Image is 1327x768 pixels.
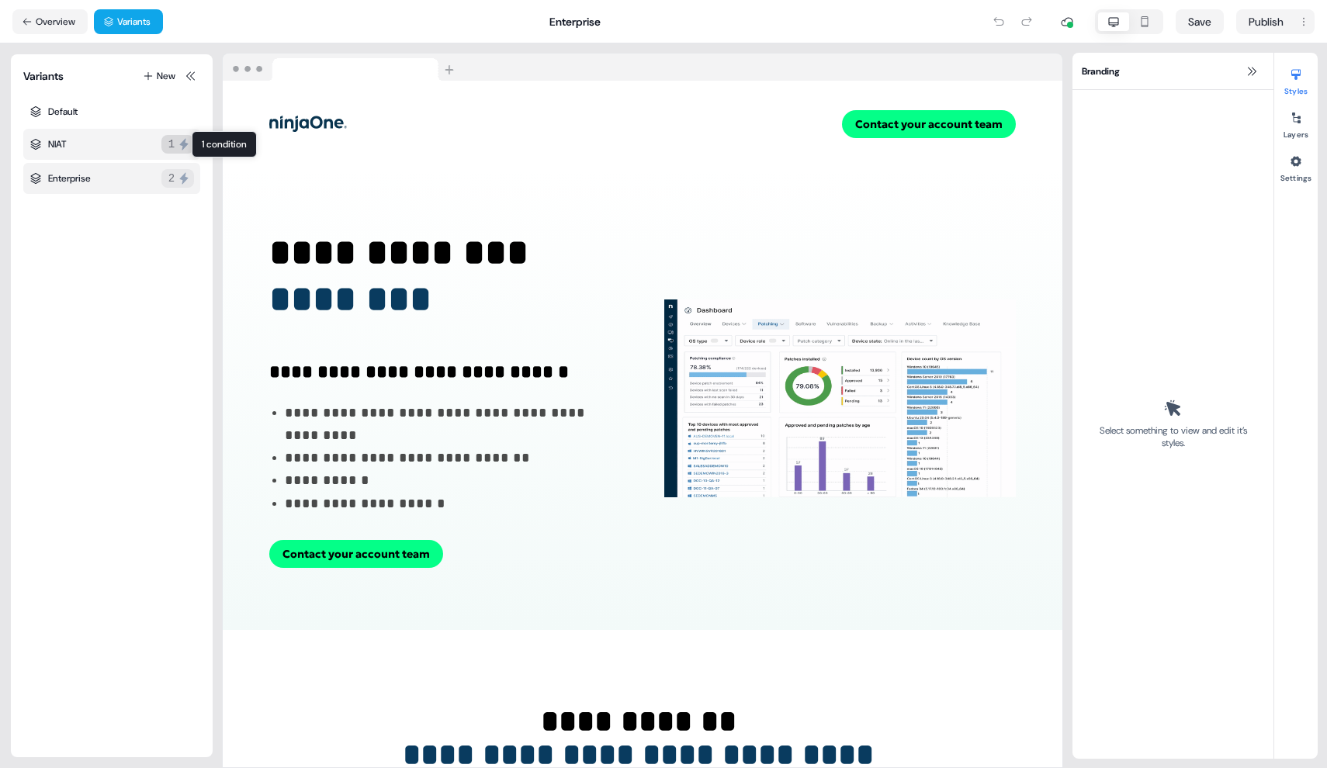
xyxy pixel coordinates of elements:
div: 1 [168,137,175,152]
button: Settings [1274,149,1318,183]
button: Contact your account team [269,540,443,568]
button: 2 [161,169,194,188]
div: Branding [1072,53,1273,90]
button: 1 [161,135,194,154]
div: Default [48,104,78,119]
div: NIAT11 condition [23,129,200,160]
button: Publish [1236,9,1293,34]
div: NIAT [48,137,66,152]
button: Overview [12,9,88,34]
button: New [140,67,178,85]
div: Enterprise [48,171,91,186]
button: Contact your account team [842,110,1016,138]
div: Contact your account team [649,110,1016,138]
span: Enterprise [549,14,601,29]
div: Contact your account team [269,540,621,568]
div: Enterprise2 [23,163,200,194]
button: Layers [1274,106,1318,140]
div: Select something to view and edit it’s styles. [1094,424,1252,449]
img: Browser topbar [223,54,461,81]
button: Save [1176,9,1224,34]
button: Styles [1274,62,1318,96]
div: 1 condition [192,131,257,157]
div: Default [23,98,200,126]
img: Image [664,230,1016,568]
div: Variants [23,68,64,84]
button: Variants [94,9,163,34]
div: 2 [168,171,175,186]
